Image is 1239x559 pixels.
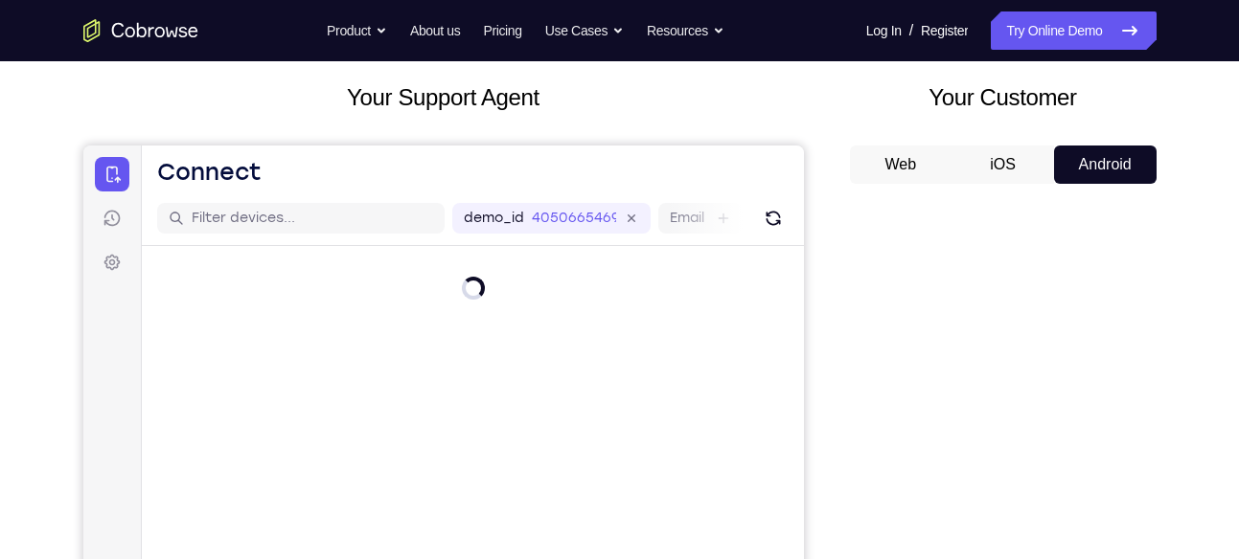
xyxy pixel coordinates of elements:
[647,11,724,50] button: Resources
[850,80,1157,115] h2: Your Customer
[921,11,968,50] a: Register
[545,11,624,50] button: Use Cases
[991,11,1156,50] a: Try Online Demo
[410,11,460,50] a: About us
[850,145,952,184] button: Web
[483,11,521,50] a: Pricing
[1054,145,1157,184] button: Android
[83,19,198,42] a: Go to the home page
[866,11,902,50] a: Log In
[952,145,1054,184] button: iOS
[909,19,913,42] span: /
[327,11,387,50] button: Product
[83,80,804,115] h2: Your Support Agent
